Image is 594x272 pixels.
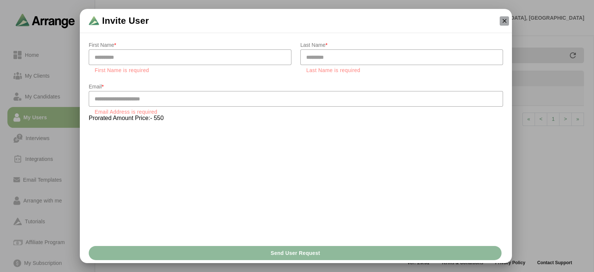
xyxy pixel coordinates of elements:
p: First Name [89,41,291,49]
p: Email [89,82,503,91]
div: Last Name is required [306,68,497,72]
p: Prorated Amount Price:- 550 [89,115,503,122]
div: First Name is required [95,68,285,72]
span: Invite User [102,15,149,27]
div: Email Address is required [95,110,497,114]
p: Last Name [300,41,503,49]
